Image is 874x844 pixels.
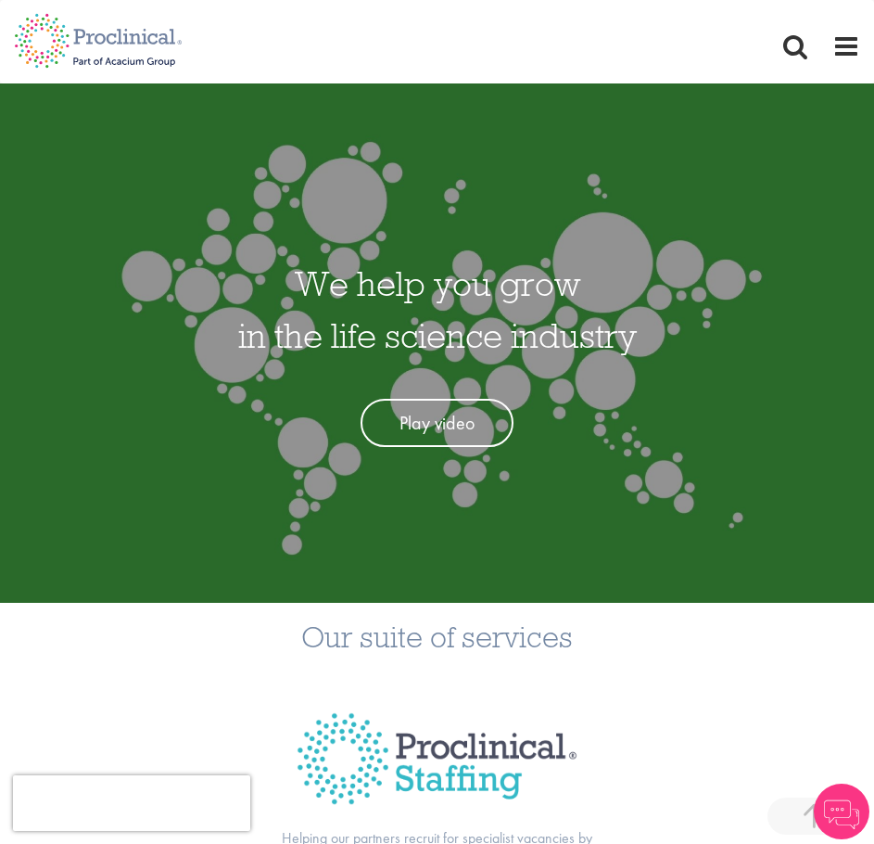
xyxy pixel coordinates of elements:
h1: We help you grow in the life science industry [238,258,637,362]
a: Play video [361,399,513,448]
img: Proclinical Title [273,689,601,828]
img: Chatbot [814,784,869,839]
h3: Our suite of services [14,621,860,652]
iframe: reCAPTCHA [13,775,250,831]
